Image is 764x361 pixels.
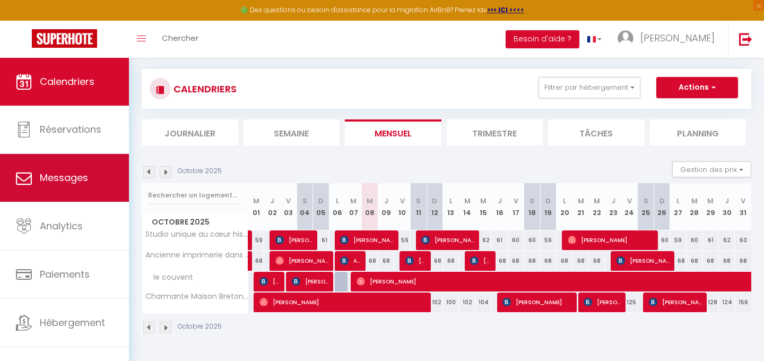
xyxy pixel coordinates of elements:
div: 62 [719,230,735,250]
th: 26 [654,183,670,230]
span: Réservations [40,123,101,136]
div: 124 [719,293,735,312]
th: 10 [394,183,411,230]
div: 68 [735,251,751,271]
button: Filtrer par hébergement [539,77,640,98]
img: logout [739,32,752,46]
div: 156 [735,293,751,312]
abbr: S [302,196,307,206]
abbr: M [350,196,357,206]
div: 60 [524,230,541,250]
abbr: D [545,196,551,206]
div: 68 [670,251,687,271]
abbr: J [611,196,615,206]
abbr: M [707,196,714,206]
div: 61 [491,230,508,250]
div: 59 [540,230,557,250]
h3: CALENDRIERS [171,77,237,101]
th: 01 [248,183,265,230]
abbr: S [416,196,421,206]
span: [PERSON_NAME] [617,251,671,271]
abbr: D [432,196,437,206]
abbr: J [270,196,274,206]
a: >>> ICI <<<< [487,5,524,14]
th: 14 [459,183,475,230]
span: Ancienne imprimerie dans le centre de [GEOGRAPHIC_DATA] [144,251,250,259]
div: 60 [687,230,703,250]
span: [PERSON_NAME] [292,271,330,291]
th: 31 [735,183,751,230]
div: 68 [362,251,378,271]
th: 29 [702,183,719,230]
div: 68 [687,251,703,271]
th: 20 [557,183,573,230]
div: 68 [540,251,557,271]
span: Chercher [162,32,198,44]
li: Semaine [244,119,340,145]
div: 59 [248,230,265,250]
span: Achh Ouakk [340,251,362,271]
a: [PERSON_NAME] [248,251,254,271]
th: 22 [589,183,605,230]
li: Tâches [548,119,645,145]
th: 30 [719,183,735,230]
abbr: L [449,196,453,206]
abbr: J [384,196,388,206]
th: 23 [605,183,622,230]
p: Octobre 2025 [178,322,222,332]
th: 21 [572,183,589,230]
th: 04 [297,183,313,230]
span: Calendriers [40,75,94,88]
abbr: M [367,196,373,206]
div: 104 [475,293,492,312]
span: [PERSON_NAME] [502,292,574,312]
div: 61 [702,230,719,250]
li: Mensuel [345,119,441,145]
button: Besoin d'aide ? [506,30,579,48]
abbr: V [627,196,632,206]
span: [PERSON_NAME] [584,292,622,312]
abbr: M [594,196,600,206]
div: 63 [735,230,751,250]
th: 11 [410,183,427,230]
span: Analytics [40,219,83,233]
div: 68 [572,251,589,271]
div: 68 [508,251,524,271]
abbr: M [464,196,471,206]
div: 60 [654,230,670,250]
th: 07 [345,183,362,230]
abbr: L [336,196,339,206]
span: [PERSON_NAME] [275,251,330,271]
abbr: V [514,196,518,206]
li: Planning [650,119,746,145]
th: 18 [524,183,541,230]
abbr: D [659,196,665,206]
abbr: S [529,196,534,206]
span: le couvent [144,272,196,283]
div: 125 [621,293,638,312]
li: Journalier [142,119,238,145]
th: 19 [540,183,557,230]
div: 68 [443,251,459,271]
input: Rechercher un logement... [148,186,242,205]
abbr: V [400,196,405,206]
span: [PERSON_NAME] [568,230,655,250]
th: 02 [264,183,281,230]
div: 68 [378,251,394,271]
div: 59 [670,230,687,250]
a: Chercher [154,21,206,58]
span: Messages [40,171,88,184]
span: Studio unique au cœur historique de [GEOGRAPHIC_DATA] [144,230,250,238]
span: [PERSON_NAME] [649,292,704,312]
div: 61 [313,230,329,250]
button: Actions [656,77,738,98]
th: 03 [281,183,297,230]
abbr: J [725,196,729,206]
img: ... [618,30,633,46]
div: 102 [459,293,475,312]
div: 68 [491,251,508,271]
div: 60 [508,230,524,250]
img: Super Booking [32,29,97,48]
th: 13 [443,183,459,230]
